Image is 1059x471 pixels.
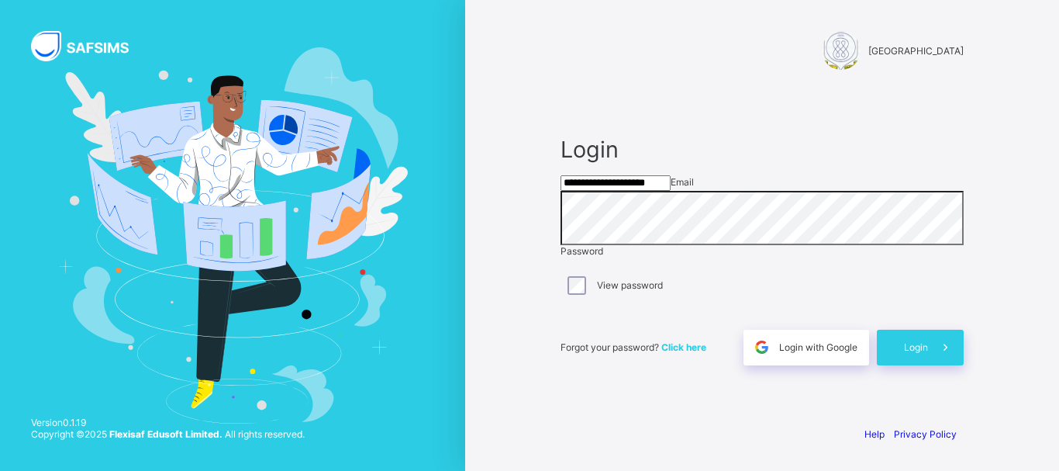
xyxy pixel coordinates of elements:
[561,341,706,353] span: Forgot your password?
[31,31,147,61] img: SAFSIMS Logo
[753,338,771,356] img: google.396cfc9801f0270233282035f929180a.svg
[109,428,222,440] strong: Flexisaf Edusoft Limited.
[31,417,305,428] span: Version 0.1.19
[57,47,408,424] img: Hero Image
[661,341,706,353] a: Click here
[904,341,928,353] span: Login
[864,428,885,440] a: Help
[597,279,663,291] label: View password
[31,428,305,440] span: Copyright © 2025 All rights reserved.
[894,428,957,440] a: Privacy Policy
[868,45,964,57] span: [GEOGRAPHIC_DATA]
[671,176,694,188] span: Email
[561,245,603,257] span: Password
[561,136,964,163] span: Login
[779,341,857,353] span: Login with Google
